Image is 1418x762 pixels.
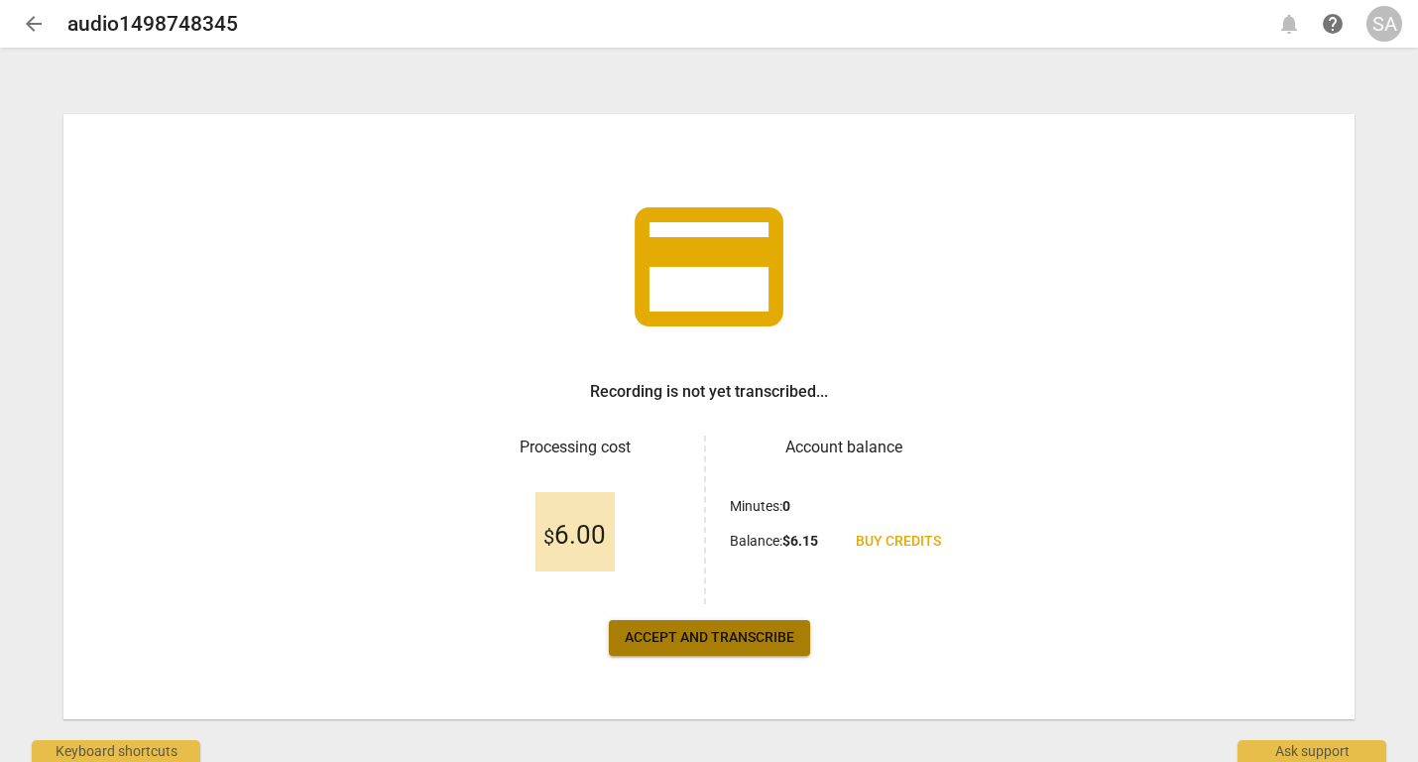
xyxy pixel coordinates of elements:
[32,740,200,762] div: Keyboard shortcuts
[590,380,828,404] h3: Recording is not yet transcribed...
[730,531,818,552] p: Balance :
[840,524,957,560] a: Buy credits
[625,628,794,648] span: Accept and transcribe
[67,12,238,37] h2: audio1498748345
[730,496,790,517] p: Minutes :
[609,620,810,656] button: Accept and transcribe
[543,525,554,549] span: $
[1315,6,1351,42] a: Help
[856,532,941,552] span: Buy credits
[1238,740,1386,762] div: Ask support
[782,498,790,514] b: 0
[620,178,798,356] span: credit_card
[782,533,818,549] b: $ 6.15
[1366,6,1402,42] button: SA
[461,436,688,459] h3: Processing cost
[22,12,46,36] span: arrow_back
[543,521,606,551] span: 6.00
[730,436,957,459] h3: Account balance
[1321,12,1345,36] span: help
